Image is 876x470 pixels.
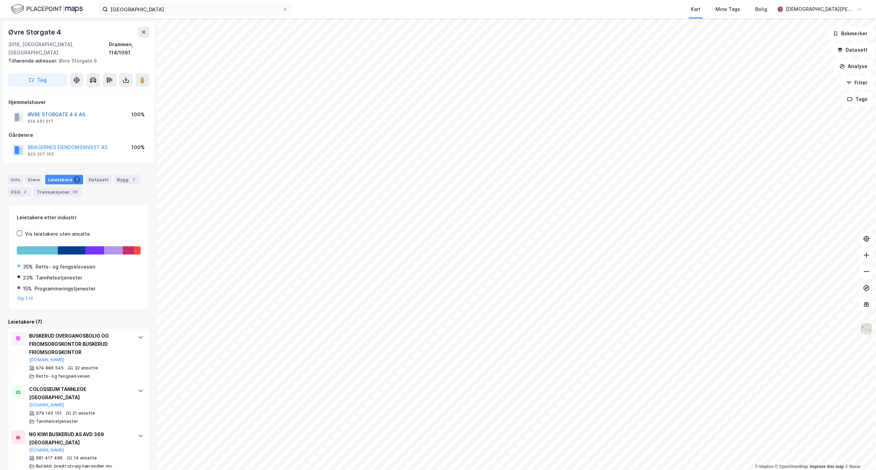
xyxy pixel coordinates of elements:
[8,40,109,57] div: 3018, [GEOGRAPHIC_DATA], [GEOGRAPHIC_DATA]
[842,437,876,470] div: Kontrollprogram for chat
[36,455,63,461] div: 981 417 496
[28,119,53,124] div: 919 451 017
[36,274,82,282] div: Tannhelsetjenester
[755,464,774,469] a: Mapbox
[36,464,113,469] div: Butikkh. bredt utvalg nær.midler mv.
[86,175,112,184] div: Datasett
[131,110,145,119] div: 100%
[840,76,873,90] button: Filter
[8,58,59,64] span: Tilhørende adresser:
[9,131,149,139] div: Gårdeiere
[45,175,83,184] div: Leietakere
[131,143,145,152] div: 100%
[827,27,873,40] button: Bokmerker
[28,152,54,157] div: 923 207 163
[25,230,90,238] div: Vis leietakere uten ansatte
[75,365,98,371] div: 32 ansatte
[8,73,67,87] button: Tag
[114,175,140,184] div: Bygg
[834,60,873,73] button: Analyse
[29,402,64,408] button: [DOMAIN_NAME]
[29,385,131,402] div: COLOSSEUM TANNLEGE [GEOGRAPHIC_DATA]
[34,187,82,197] div: Transaksjoner
[810,464,844,469] a: Improve this map
[29,430,131,447] div: NG KIWI BUSKERUD AS AVD 369 [GEOGRAPHIC_DATA]
[22,188,28,195] div: 2
[832,43,873,57] button: Datasett
[691,5,700,13] div: Kart
[35,285,95,293] div: Programmeringstjenester
[36,365,64,371] div: 974 886 545
[36,410,62,416] div: 979 145 101
[23,263,33,271] div: 35%
[36,419,78,424] div: Tannhelsetjenester
[36,374,90,379] div: Retts- og fengselsvesen
[25,175,42,184] div: Eiere
[29,447,64,453] button: [DOMAIN_NAME]
[23,274,33,282] div: 23%
[17,296,33,301] button: Og 3 til
[130,176,137,183] div: 1
[36,263,95,271] div: Retts- og fengselsvesen
[841,92,873,106] button: Tags
[17,213,141,222] div: Leietakere etter industri
[23,285,32,293] div: 15%
[860,323,873,336] img: Z
[755,5,767,13] div: Bolig
[109,40,149,57] div: Drammen, 114/1091
[29,357,64,363] button: [DOMAIN_NAME]
[8,318,149,326] div: Leietakere (7)
[775,464,808,469] a: OpenStreetMap
[11,3,83,15] img: logo.f888ab2527a4732fd821a326f86c7f29.svg
[8,57,144,65] div: Øvre Storgate 6
[842,437,876,470] iframe: Chat Widget
[9,98,149,106] div: Hjemmelshaver
[8,187,31,197] div: ESG
[716,5,740,13] div: Mine Tags
[73,410,95,416] div: 21 ansatte
[786,5,854,13] div: [DEMOGRAPHIC_DATA][PERSON_NAME]
[8,27,62,38] div: Øvre Storgate 4
[74,455,97,461] div: 14 ansatte
[74,176,80,183] div: 7
[71,188,79,195] div: 20
[8,175,23,184] div: Info
[108,4,282,14] input: Søk på adresse, matrikkel, gårdeiere, leietakere eller personer
[29,332,131,356] div: BUSKERUD OVERGANGSBOLIG OG FRIOMSORGSKONTOR BUSKERUD FRIOMSORGSKONTOR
